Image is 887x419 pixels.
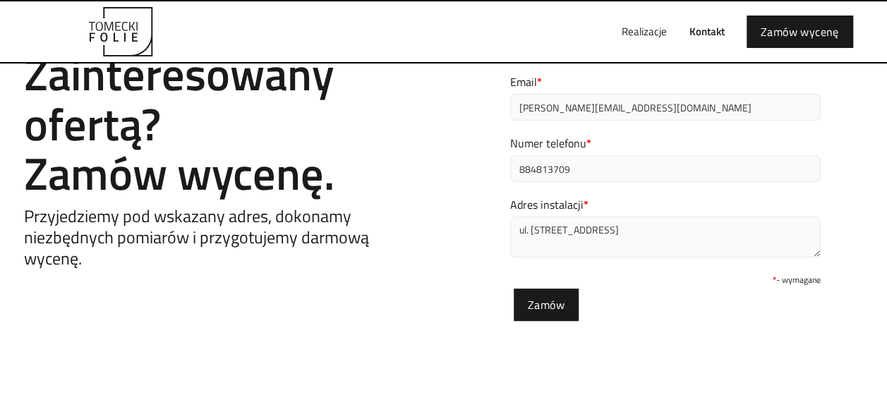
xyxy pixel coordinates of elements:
[24,205,419,269] h5: Przyjedziemy pod wskazany adres, dokonamy niezbędnych pomiarów i przygotujemy darmową wycenę.
[678,9,736,54] a: Kontakt
[514,289,579,321] input: Zamów
[24,49,419,198] h2: Zainteresowany ofertą? Zamów wycenę.
[510,272,821,289] div: - wymagane
[510,94,821,121] input: Podaj swój adres email
[510,135,821,152] label: Numer telefonu
[510,155,821,182] input: Podaj swój numer telefonu
[510,196,821,213] label: Adres instalacji
[510,73,821,90] label: Email
[747,16,853,48] a: Zamów wycenę
[610,9,678,54] a: Realizacje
